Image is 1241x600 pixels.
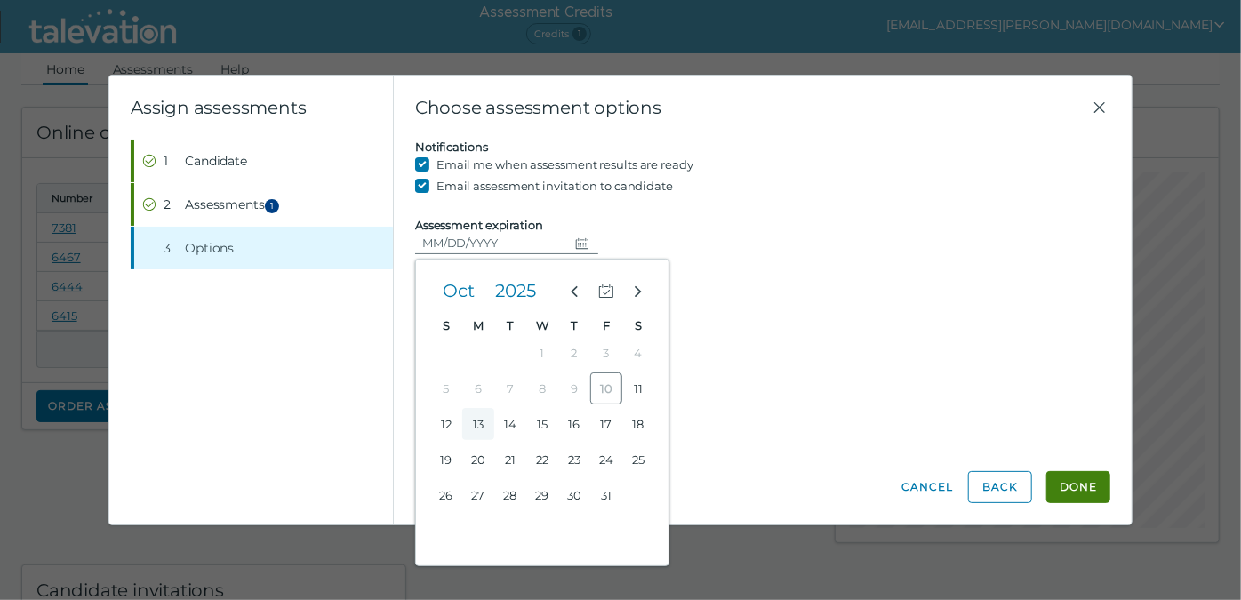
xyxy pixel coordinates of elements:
[566,284,582,300] cds-icon: Previous month
[415,232,568,253] input: MM/DD/YYYY
[462,444,494,476] button: Monday, October 20, 2025
[1089,97,1110,118] button: Close
[590,408,622,440] button: Friday, October 17, 2025
[131,97,306,118] clr-wizard-title: Assign assessments
[494,479,526,511] button: Tuesday, October 28, 2025
[487,275,544,307] button: Select year, the current year is 2025
[473,318,484,332] span: Monday
[590,479,622,511] button: Friday, October 31, 2025
[507,318,513,332] span: Tuesday
[590,275,622,307] button: Current month
[415,97,1089,118] span: Choose assessment options
[430,444,462,476] button: Sunday, October 19, 2025
[415,140,488,154] label: Notifications
[164,196,178,213] div: 2
[622,408,654,440] button: Saturday, October 18, 2025
[526,408,558,440] button: Wednesday, October 15, 2025
[526,444,558,476] button: Wednesday, October 22, 2025
[635,318,642,332] span: Saturday
[901,471,954,503] button: Cancel
[630,284,646,300] cds-icon: Next month
[558,275,590,307] button: Previous month
[430,479,462,511] button: Sunday, October 26, 2025
[558,408,590,440] button: Thursday, October 16, 2025
[430,275,487,307] button: Select month, the current month is Oct
[443,318,450,332] span: Sunday
[142,197,156,212] cds-icon: Completed
[603,318,610,332] span: Friday
[622,372,654,404] button: Saturday, October 11, 2025
[494,444,526,476] button: Tuesday, October 21, 2025
[526,479,558,511] button: Wednesday, October 29, 2025
[185,196,284,213] span: Assessments
[536,318,548,332] span: Wednesday
[598,284,614,300] cds-icon: Current month
[436,175,673,196] label: Email assessment invitation to candidate
[415,259,669,566] clr-datepicker-view-manager: Choose date
[494,408,526,440] button: Tuesday, October 14, 2025
[558,479,590,511] button: Thursday, October 30, 2025
[462,479,494,511] button: Monday, October 27, 2025
[622,275,654,307] button: Next month
[134,140,393,182] button: Completed
[1046,471,1110,503] button: Done
[134,227,393,269] button: 3Options
[134,183,393,226] button: Completed
[131,140,393,269] nav: Wizard steps
[568,232,598,253] button: Choose date
[430,408,462,440] button: Sunday, October 12, 2025
[622,444,654,476] button: Saturday, October 25, 2025
[436,154,693,175] label: Email me when assessment results are ready
[571,318,577,332] span: Thursday
[164,152,178,170] div: 1
[558,444,590,476] button: Thursday, October 23, 2025
[590,444,622,476] button: Friday, October 24, 2025
[142,154,156,168] cds-icon: Completed
[164,239,178,257] div: 3
[185,152,247,170] span: Candidate
[462,408,494,440] button: Monday, October 13, 2025
[265,199,279,213] span: 1
[415,218,543,232] label: Assessment expiration
[968,471,1032,503] button: Back
[185,239,234,257] span: Options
